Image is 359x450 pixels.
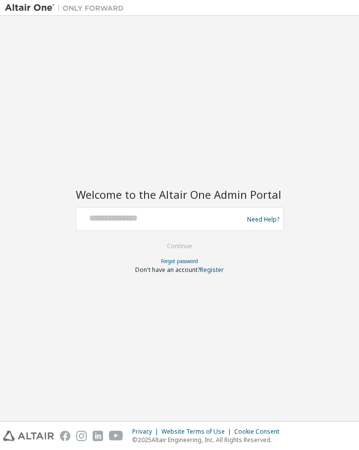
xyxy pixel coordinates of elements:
[76,187,284,201] h2: Welcome to the Altair One Admin Portal
[60,431,70,441] img: facebook.svg
[161,258,198,265] a: Forgot password
[161,428,234,436] div: Website Terms of Use
[234,428,285,436] div: Cookie Consent
[132,436,285,444] p: © 2025 Altair Engineering, Inc. All Rights Reserved.
[93,431,103,441] img: linkedin.svg
[3,431,54,441] img: altair_logo.svg
[200,266,224,274] a: Register
[247,219,279,220] a: Need Help?
[76,431,87,441] img: instagram.svg
[109,431,123,441] img: youtube.svg
[5,3,129,13] img: Altair One
[135,266,200,274] span: Don't have an account?
[132,428,161,436] div: Privacy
